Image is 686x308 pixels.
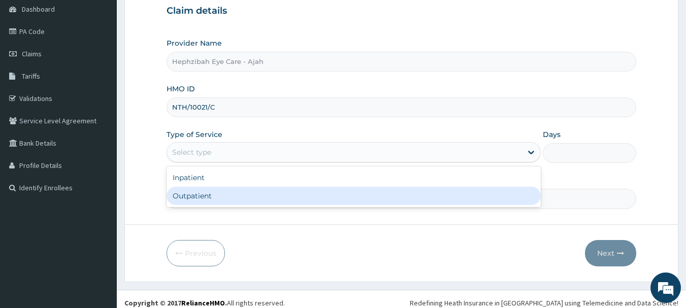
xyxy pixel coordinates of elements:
[59,90,140,193] span: We're online!
[167,84,195,94] label: HMO ID
[167,240,225,266] button: Previous
[22,5,55,14] span: Dashboard
[585,240,636,266] button: Next
[124,298,227,307] strong: Copyright © 2017 .
[22,72,40,81] span: Tariffs
[167,5,191,29] div: Minimize live chat window
[167,187,541,205] div: Outpatient
[167,38,222,48] label: Provider Name
[167,168,541,187] div: Inpatient
[181,298,225,307] a: RelianceHMO
[543,129,561,140] label: Days
[172,147,211,157] div: Select type
[5,202,193,238] textarea: Type your message and hit 'Enter'
[22,49,42,58] span: Claims
[167,129,222,140] label: Type of Service
[19,51,41,76] img: d_794563401_company_1708531726252_794563401
[53,57,171,70] div: Chat with us now
[167,97,637,117] input: Enter HMO ID
[410,298,678,308] div: Redefining Heath Insurance in [GEOGRAPHIC_DATA] using Telemedicine and Data Science!
[167,6,637,17] h3: Claim details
